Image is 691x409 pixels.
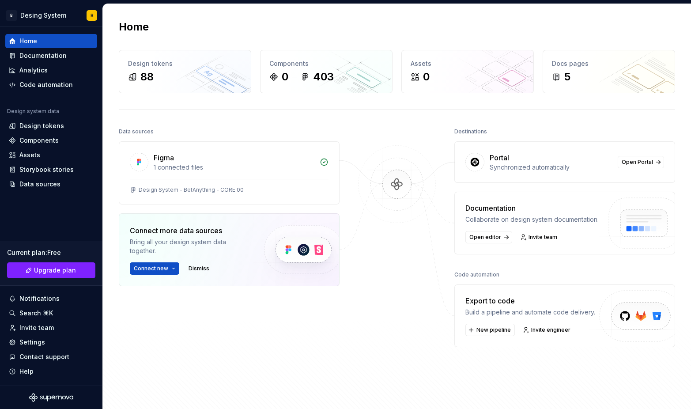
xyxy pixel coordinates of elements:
div: Home [19,37,37,45]
button: Connect new [130,262,179,275]
button: New pipeline [465,324,515,336]
a: Assets [5,148,97,162]
a: Analytics [5,63,97,77]
a: Invite engineer [520,324,574,336]
div: Invite team [19,323,54,332]
span: New pipeline [476,326,511,333]
div: Synchronized automatically [490,163,612,172]
div: Storybook stories [19,165,74,174]
div: 1 connected files [154,163,314,172]
div: 5 [564,70,570,84]
div: Assets [411,59,525,68]
div: Components [19,136,59,145]
div: Components [269,59,383,68]
div: 0 [282,70,288,84]
div: Data sources [119,125,154,138]
div: Documentation [19,51,67,60]
div: Build a pipeline and automate code delivery. [465,308,595,317]
a: Components0403 [260,50,393,93]
div: Docs pages [552,59,666,68]
a: Docs pages5 [543,50,675,93]
svg: Supernova Logo [29,393,73,402]
a: Documentation [5,49,97,63]
div: Data sources [19,180,60,189]
button: Notifications [5,292,97,306]
button: Search ⌘K [5,306,97,320]
div: Current plan : Free [7,248,95,257]
button: Contact support [5,350,97,364]
a: Assets0 [401,50,534,93]
div: Contact support [19,352,69,361]
span: Connect new [134,265,168,272]
div: Analytics [19,66,48,75]
div: Destinations [454,125,487,138]
button: Dismiss [185,262,213,275]
div: Bring all your design system data together. [130,238,249,255]
span: Open Portal [622,159,653,166]
div: 403 [313,70,334,84]
span: Open editor [469,234,501,241]
div: Design tokens [19,121,64,130]
div: 0 [423,70,430,84]
div: B [91,12,94,19]
a: Invite team [517,231,561,243]
a: Open editor [465,231,512,243]
div: Search ⌘K [19,309,53,318]
a: Figma1 connected filesDesign System - BetAnything - CORE 00 [119,141,340,204]
h2: Home [119,20,149,34]
span: Invite team [529,234,557,241]
div: Code automation [19,80,73,89]
div: B [6,10,17,21]
span: Upgrade plan [34,266,76,275]
div: Collaborate on design system documentation. [465,215,599,224]
div: Settings [19,338,45,347]
a: Components [5,133,97,148]
a: Data sources [5,177,97,191]
a: Home [5,34,97,48]
div: Design tokens [128,59,242,68]
div: Design system data [7,108,59,115]
a: Code automation [5,78,97,92]
div: Documentation [465,203,599,213]
span: Dismiss [189,265,209,272]
a: Design tokens [5,119,97,133]
div: Design System - BetAnything - CORE 00 [139,186,244,193]
div: Figma [154,152,174,163]
div: 88 [140,70,154,84]
span: Invite engineer [531,326,570,333]
div: Export to code [465,295,595,306]
div: Connect more data sources [130,225,249,236]
a: Invite team [5,321,97,335]
div: Code automation [454,269,499,281]
button: BDesing SystemB [2,6,101,25]
a: Open Portal [618,156,664,168]
a: Storybook stories [5,163,97,177]
div: Notifications [19,294,60,303]
button: Upgrade plan [7,262,95,278]
div: Assets [19,151,40,159]
a: Design tokens88 [119,50,251,93]
div: Desing System [20,11,66,20]
div: Help [19,367,34,376]
button: Help [5,364,97,379]
a: Settings [5,335,97,349]
div: Portal [490,152,509,163]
